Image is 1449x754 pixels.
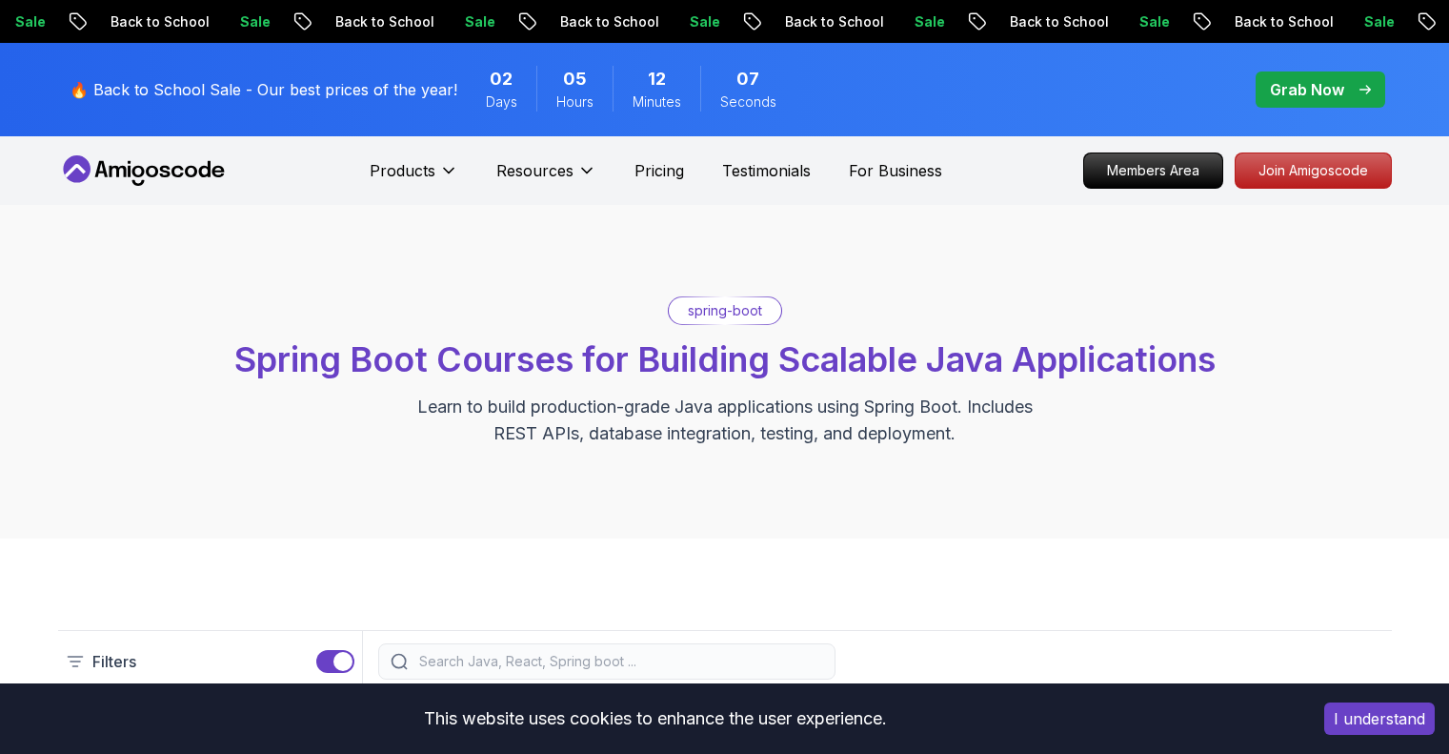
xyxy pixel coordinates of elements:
[531,12,660,31] p: Back to School
[849,159,942,182] a: For Business
[1335,12,1396,31] p: Sale
[736,66,759,92] span: 7 Seconds
[980,12,1110,31] p: Back to School
[1205,12,1335,31] p: Back to School
[885,12,946,31] p: Sale
[70,78,457,101] p: 🔥 Back to School Sale - Our best prices of the year!
[490,66,513,92] span: 2 Days
[563,66,587,92] span: 5 Hours
[755,12,885,31] p: Back to School
[211,12,272,31] p: Sale
[435,12,496,31] p: Sale
[722,159,811,182] a: Testimonials
[633,92,681,112] span: Minutes
[1324,703,1435,735] button: Accept cookies
[556,92,594,112] span: Hours
[415,652,823,671] input: Search Java, React, Spring boot ...
[370,159,435,182] p: Products
[14,698,1296,740] div: This website uses cookies to enhance the user experience.
[496,159,574,182] p: Resources
[660,12,721,31] p: Sale
[370,159,458,197] button: Products
[496,159,596,197] button: Resources
[1270,78,1344,101] p: Grab Now
[720,92,776,112] span: Seconds
[306,12,435,31] p: Back to School
[1235,153,1392,189] a: Join Amigoscode
[1110,12,1171,31] p: Sale
[234,338,1216,380] span: Spring Boot Courses for Building Scalable Java Applications
[688,301,762,320] p: spring-boot
[405,394,1045,447] p: Learn to build production-grade Java applications using Spring Boot. Includes REST APIs, database...
[648,66,666,92] span: 12 Minutes
[92,650,136,673] p: Filters
[81,12,211,31] p: Back to School
[1236,153,1391,188] p: Join Amigoscode
[486,92,517,112] span: Days
[634,159,684,182] a: Pricing
[1084,153,1222,188] p: Members Area
[1083,153,1223,189] a: Members Area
